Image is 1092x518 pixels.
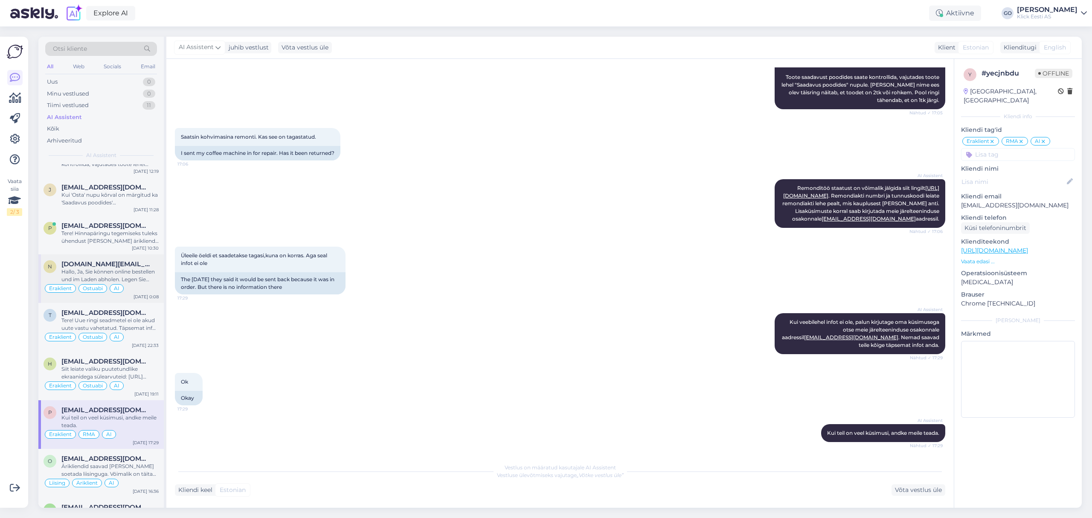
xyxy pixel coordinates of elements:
span: AI [106,432,112,437]
div: The [DATE] they said it would be sent back because it was in order. But there is no information t... [175,272,346,294]
div: [DATE] 19:11 [134,391,159,397]
div: Hallo, Ja, Sie können online bestellen und im Laden abholen. Legen Sie dazu das Produkt in den Wa... [61,268,159,283]
span: Eraklient [49,286,72,291]
div: [DATE] 16:36 [133,488,159,495]
span: h [48,361,52,367]
span: Üleeile öeldi et saadetakse tagasi,kuna on korras. Aga seal infot ei ole [181,252,328,266]
p: Chrome [TECHNICAL_ID] [961,299,1075,308]
span: AI Assistent [911,172,943,179]
div: Klient [935,43,955,52]
div: Minu vestlused [47,90,89,98]
span: pildipaik@gmail.com [61,222,150,230]
p: Klienditeekond [961,237,1075,246]
div: Vaata siia [7,178,22,216]
div: juhib vestlust [225,43,269,52]
span: piretpalmi23@gmail.com [61,406,150,414]
div: Okay [175,391,203,405]
span: Saatsin kohvimasina remonti. Kas see on tagastatud. [181,134,316,140]
div: Socials [102,61,123,72]
span: Vestlus on määratud kasutajale AI Assistent [505,464,616,471]
span: nilsson99.ng@gmail.com [61,260,150,268]
span: Estonian [220,486,246,495]
span: 17:06 [177,161,209,167]
span: Eraklient [967,139,989,144]
span: Liising [49,480,65,486]
span: Kui veebilehel infot ei ole, palun kirjutage oma küsimusega otse meie järelteeninduse osakonnale ... [782,319,941,348]
span: Ostuabi [83,286,103,291]
div: 0 [143,90,155,98]
span: AI [109,480,114,486]
div: Klick Eesti AS [1017,13,1077,20]
p: Kliendi nimi [961,164,1075,173]
input: Lisa nimi [961,177,1065,186]
div: GO [1002,7,1014,19]
div: [DATE] 12:19 [134,168,159,175]
a: Explore AI [86,6,135,20]
div: [PERSON_NAME] [961,317,1075,324]
span: Eraklient [49,432,72,437]
div: Arhiveeritud [47,137,82,145]
span: heikojrv@gmail.com [61,358,150,365]
span: O [48,458,52,464]
div: [DATE] 22:33 [132,342,159,349]
span: AI Assistent [86,151,116,159]
span: Ostuabi [83,383,103,388]
div: Kui 'Osta' nupu kõrval on märgitud ka 'Saadavus poodides' [PERSON_NAME], siis vajutades sinna näe... [61,191,159,207]
span: Ok [181,378,188,385]
a: [EMAIL_ADDRESS][DOMAIN_NAME] [804,334,898,340]
div: Uus [47,78,58,86]
div: Tere! Hinnapäringu tegemiseks tuleks ühendust [PERSON_NAME] ärikliendi teenindusega. Võimalik on ... [61,230,159,245]
span: p [48,409,52,416]
div: Ärikliendid saavad [PERSON_NAME] soetada liisinguga. Võimalik on täita päringuvorm siit lingilt: ... [61,463,159,478]
span: Ostuabi [83,335,103,340]
input: Lisa tag [961,148,1075,161]
span: Nähtud ✓ 17:29 [910,442,943,449]
div: Siit leiate valiku puutetundlike ekraanidega sülearvuteid: [URL][DOMAIN_NAME][PERSON_NAME] [61,365,159,381]
div: [PERSON_NAME] [1017,6,1077,13]
span: AI Assistent [179,43,214,52]
span: AI [114,383,119,388]
span: 17:29 [177,295,209,301]
span: AI [114,335,119,340]
span: p [48,225,52,231]
span: AI Assistent [911,306,943,313]
div: [GEOGRAPHIC_DATA], [GEOGRAPHIC_DATA] [964,87,1058,105]
a: [URL][DOMAIN_NAME] [961,247,1028,254]
span: Oskar100@mail.ee [61,455,150,463]
i: „Võtke vestlus üle” [577,472,624,478]
p: Kliendi tag'id [961,125,1075,134]
span: t [49,312,52,318]
span: y [968,71,972,78]
span: Nähtud ✓ 17:29 [910,355,943,361]
span: Vestluse ülevõtmiseks vajutage [497,472,624,478]
div: 0 [143,78,155,86]
div: Aktiivne [929,6,981,21]
div: [DATE] 11:28 [134,207,159,213]
span: AI [1035,139,1040,144]
div: 11 [142,101,155,110]
p: Kliendi telefon [961,213,1075,222]
div: AI Assistent [47,113,82,122]
div: [DATE] 0:08 [134,294,159,300]
div: [DATE] 17:29 [133,439,159,446]
span: lauraparnaste1@gmail.com [61,503,150,511]
p: Operatsioonisüsteem [961,269,1075,278]
span: RMA [83,432,95,437]
div: 2 / 3 [7,208,22,216]
span: Eraklient [49,335,72,340]
img: explore-ai [65,4,83,22]
div: I sent my coffee machine in for repair. Has it been returned? [175,146,340,160]
span: AI [114,286,119,291]
div: Tiimi vestlused [47,101,89,110]
div: Kui teil on veel küsimusi, andke meile teada. [61,414,159,429]
div: Võta vestlus üle [892,484,945,496]
p: Vaata edasi ... [961,258,1075,265]
a: [PERSON_NAME]Klick Eesti AS [1017,6,1087,20]
div: Küsi telefoninumbrit [961,222,1030,234]
div: Võta vestlus üle [278,42,332,53]
span: English [1044,43,1066,52]
p: [EMAIL_ADDRESS][DOMAIN_NAME] [961,201,1075,210]
span: l [49,506,52,513]
span: t.kimask@gmail.com [61,309,150,317]
div: # yecjnbdu [982,68,1035,79]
